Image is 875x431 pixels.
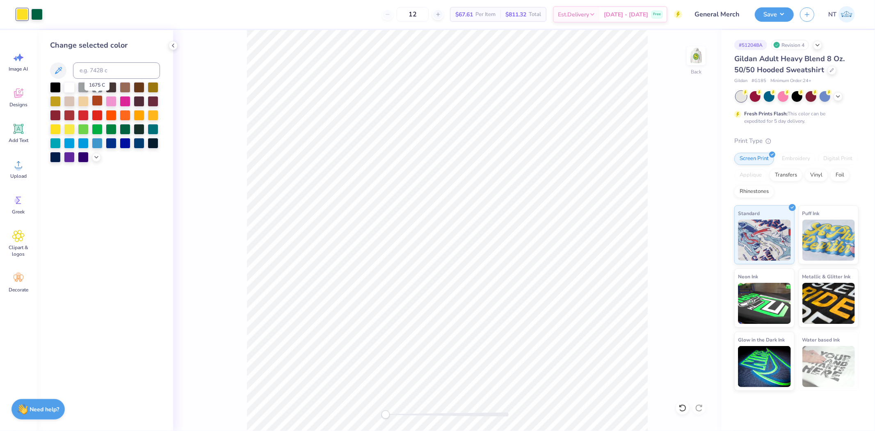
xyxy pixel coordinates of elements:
[653,11,661,17] span: Free
[9,101,27,108] span: Designs
[10,173,27,179] span: Upload
[828,10,836,19] span: NT
[691,68,701,76] div: Back
[771,40,809,50] div: Revision 4
[734,136,859,146] div: Print Type
[475,10,496,19] span: Per Item
[9,66,28,72] span: Image AI
[397,7,429,22] input: – –
[825,6,859,23] a: NT
[744,110,845,125] div: This color can be expedited for 5 day delivery.
[738,272,758,281] span: Neon Ink
[50,40,160,51] div: Change selected color
[688,48,704,64] img: Back
[30,406,59,413] strong: Need help?
[9,287,28,293] span: Decorate
[73,62,160,79] input: e.g. 7428 c
[738,335,785,344] span: Glow in the Dark Ink
[688,6,749,23] input: Untitled Design
[738,220,791,261] img: Standard
[529,10,541,19] span: Total
[734,54,845,75] span: Gildan Adult Heavy Blend 8 Oz. 50/50 Hooded Sweatshirt
[770,78,811,85] span: Minimum Order: 24 +
[604,10,648,19] span: [DATE] - [DATE]
[85,79,110,91] div: 1675 C
[802,335,840,344] span: Water based Ink
[802,346,855,387] img: Water based Ink
[752,78,766,85] span: # G185
[777,153,816,165] div: Embroidery
[734,40,767,50] div: # 512048A
[818,153,858,165] div: Digital Print
[738,209,760,218] span: Standard
[382,410,390,419] div: Accessibility label
[802,283,855,324] img: Metallic & Glitter Ink
[802,272,851,281] span: Metallic & Glitter Ink
[9,137,28,144] span: Add Text
[805,169,828,181] div: Vinyl
[738,346,791,387] img: Glow in the Dark Ink
[734,186,774,198] div: Rhinestones
[734,153,774,165] div: Screen Print
[830,169,850,181] div: Foil
[744,110,788,117] strong: Fresh Prints Flash:
[455,10,473,19] span: $67.61
[12,209,25,215] span: Greek
[734,78,747,85] span: Gildan
[738,283,791,324] img: Neon Ink
[5,244,32,257] span: Clipart & logos
[802,220,855,261] img: Puff Ink
[505,10,526,19] span: $811.32
[734,169,767,181] div: Applique
[802,209,820,218] span: Puff Ink
[755,7,794,22] button: Save
[838,6,855,23] img: Nestor Talens
[558,10,589,19] span: Est. Delivery
[770,169,802,181] div: Transfers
